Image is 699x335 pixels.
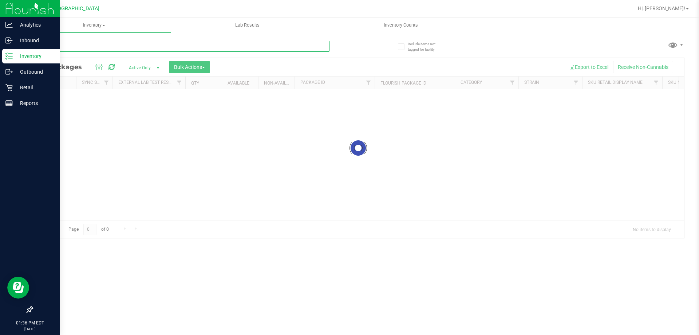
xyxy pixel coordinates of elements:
inline-svg: Inventory [5,52,13,60]
p: Inbound [13,36,56,45]
inline-svg: Reports [5,100,13,107]
inline-svg: Analytics [5,21,13,28]
span: [GEOGRAPHIC_DATA] [50,5,99,12]
span: Inventory [17,22,171,28]
inline-svg: Retail [5,84,13,91]
a: Inventory Counts [324,17,477,33]
span: Hi, [PERSON_NAME]! [638,5,685,11]
span: Inventory Counts [374,22,428,28]
p: [DATE] [3,326,56,332]
span: Lab Results [225,22,269,28]
p: 01:36 PM EDT [3,320,56,326]
inline-svg: Outbound [5,68,13,75]
span: Include items not tagged for facility [408,41,444,52]
a: Lab Results [171,17,324,33]
inline-svg: Inbound [5,37,13,44]
input: Search Package ID, Item Name, SKU, Lot or Part Number... [32,41,329,52]
p: Retail [13,83,56,92]
a: Inventory [17,17,171,33]
p: Reports [13,99,56,108]
p: Analytics [13,20,56,29]
p: Inventory [13,52,56,61]
iframe: Resource center [7,277,29,299]
p: Outbound [13,67,56,76]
